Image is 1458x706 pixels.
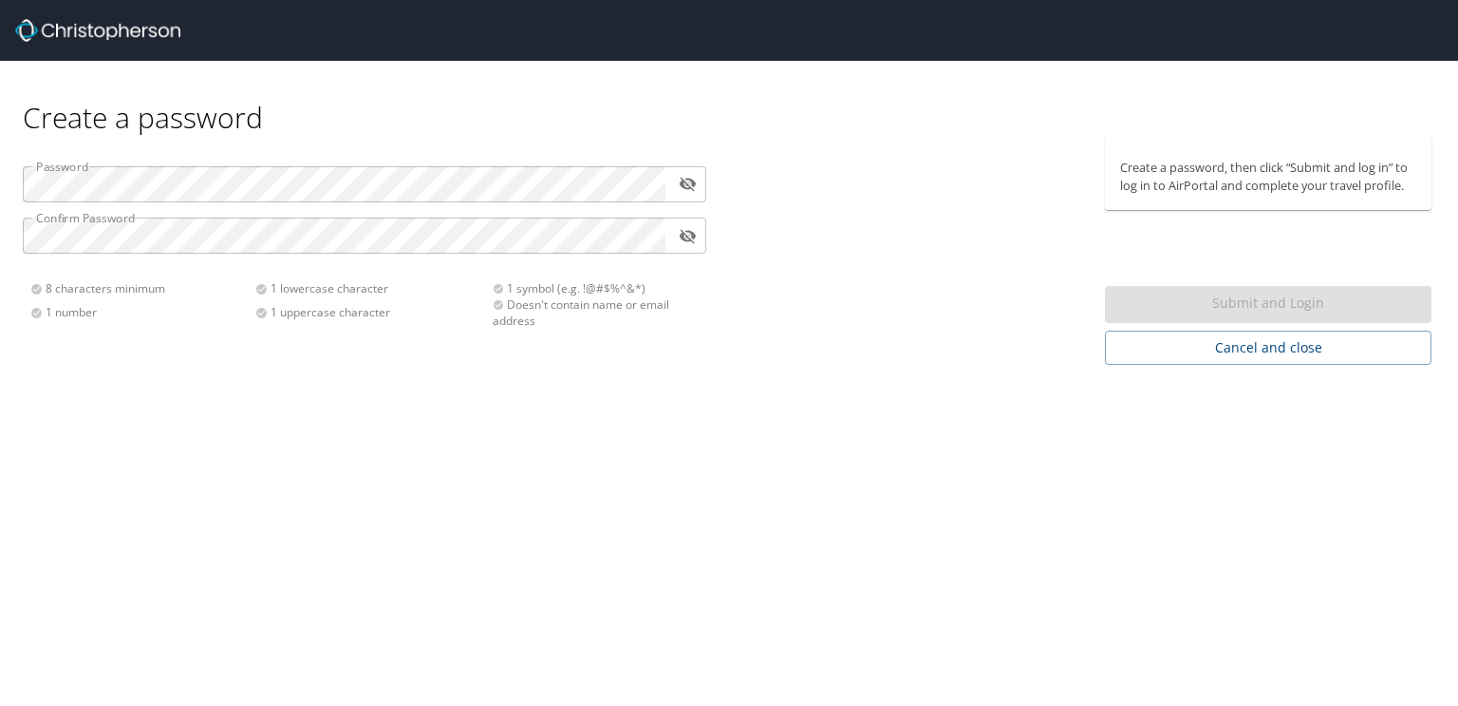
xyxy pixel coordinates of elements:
[673,221,702,251] button: toggle password visibility
[493,280,695,296] div: 1 symbol (e.g. !@#$%^&*)
[673,169,702,199] button: toggle password visibility
[1120,336,1416,360] span: Cancel and close
[30,280,255,296] div: 8 characters minimum
[30,304,255,320] div: 1 number
[23,61,1435,136] div: Create a password
[15,19,180,42] img: Christopherson_logo_rev.png
[1120,159,1416,195] p: Create a password, then click “Submit and log in” to log in to AirPortal and complete your travel...
[1105,331,1431,366] button: Cancel and close
[493,296,695,329] div: Doesn't contain name or email address
[255,304,480,320] div: 1 uppercase character
[255,280,480,296] div: 1 lowercase character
